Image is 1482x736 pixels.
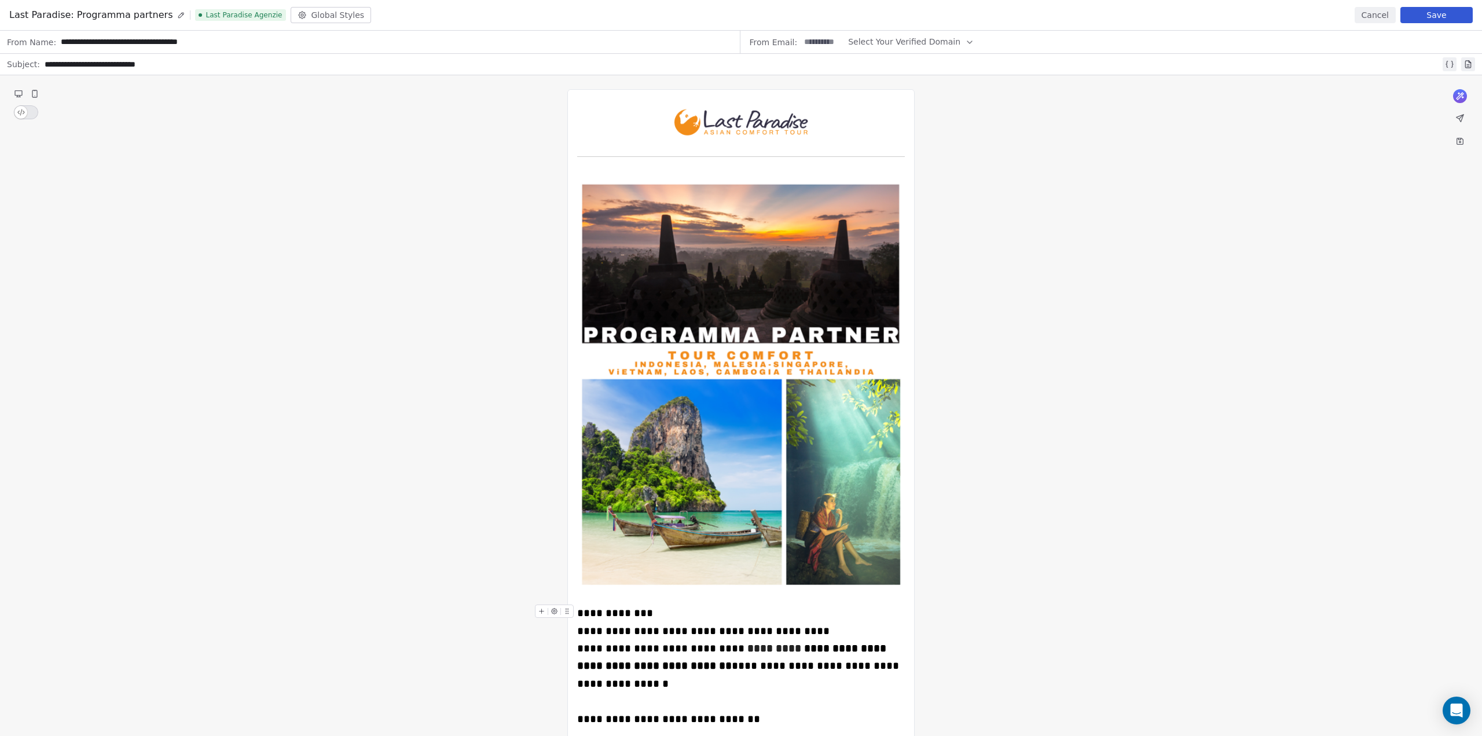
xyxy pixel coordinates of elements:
[7,58,40,74] span: Subject:
[1443,697,1470,724] div: Open Intercom Messenger
[7,36,56,48] span: From Name:
[1355,7,1396,23] button: Cancel
[291,7,372,23] button: Global Styles
[750,36,798,48] span: From Email:
[195,9,285,21] span: Last Paradise Agenzie
[9,8,173,22] span: Last Paradise: Programma partners
[848,36,960,48] span: Select Your Verified Domain
[1400,7,1473,23] button: Save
